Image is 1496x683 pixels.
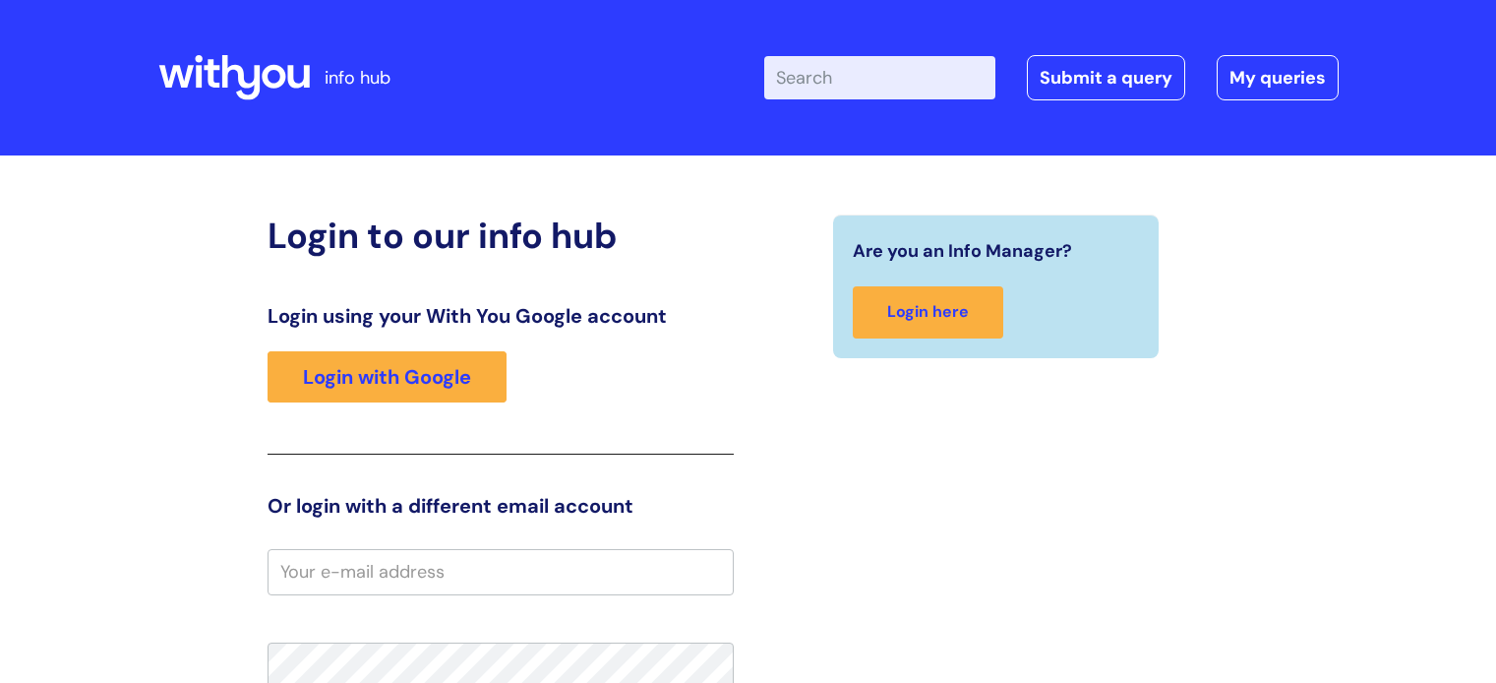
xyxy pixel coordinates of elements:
[268,215,734,257] h2: Login to our info hub
[268,494,734,518] h3: Or login with a different email account
[764,56,995,99] input: Search
[853,286,1003,339] a: Login here
[325,62,390,93] p: info hub
[268,549,734,594] input: Your e-mail address
[1027,55,1185,100] a: Submit a query
[853,235,1072,267] span: Are you an Info Manager?
[268,304,734,328] h3: Login using your With You Google account
[268,351,507,403] a: Login with Google
[1217,55,1339,100] a: My queries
